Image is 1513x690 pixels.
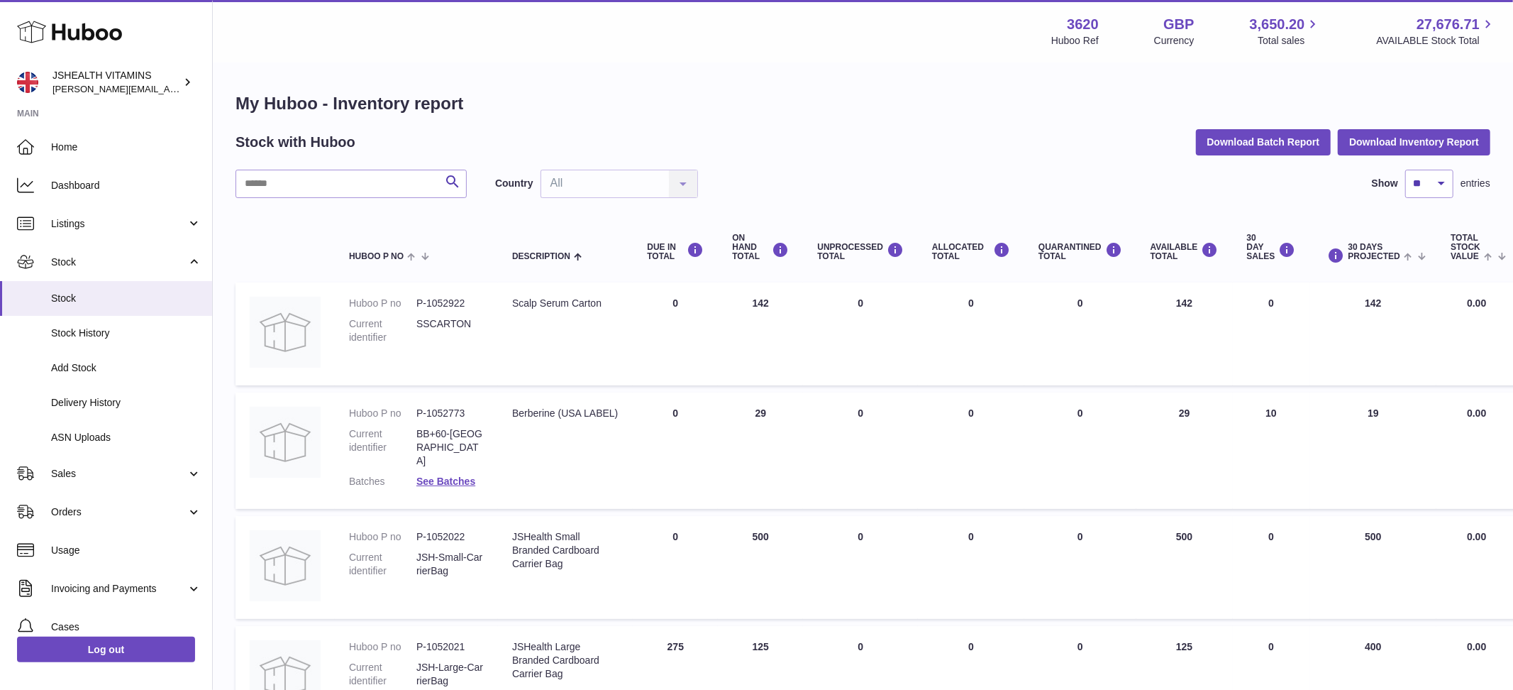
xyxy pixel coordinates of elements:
[235,133,355,152] h2: Stock with Huboo
[416,407,484,420] dd: P-1052773
[51,582,187,596] span: Invoicing and Payments
[416,530,484,544] dd: P-1052022
[1233,516,1310,619] td: 0
[250,530,321,601] img: product image
[416,661,484,688] dd: JSH-Large-CarrierBag
[732,234,789,262] div: ON HAND Total
[349,475,416,488] dt: Batches
[1136,283,1233,385] td: 142
[349,551,416,578] dt: Current identifier
[1154,34,1195,48] div: Currency
[1310,393,1437,509] td: 19
[1467,641,1486,652] span: 0.00
[932,242,1010,261] div: ALLOCATED Total
[803,393,918,509] td: 0
[51,431,201,444] span: ASN Uploads
[1136,393,1233,509] td: 29
[1077,297,1083,309] span: 0
[1077,531,1083,542] span: 0
[1467,297,1486,309] span: 0.00
[1067,15,1099,34] strong: 3620
[803,516,918,619] td: 0
[1163,15,1194,34] strong: GBP
[1051,34,1099,48] div: Huboo Ref
[718,516,803,619] td: 500
[1250,15,1321,48] a: 3,650.20 Total sales
[1348,243,1400,261] span: 30 DAYS PROJECTED
[51,141,201,154] span: Home
[817,242,904,261] div: UNPROCESSED Total
[51,361,201,375] span: Add Stock
[633,516,718,619] td: 0
[1077,641,1083,652] span: 0
[416,317,484,344] dd: SSCARTON
[1136,516,1233,619] td: 500
[1233,393,1310,509] td: 10
[1376,15,1496,48] a: 27,676.71 AVAILABLE Stock Total
[1196,129,1331,155] button: Download Batch Report
[349,427,416,468] dt: Current identifier
[1376,34,1496,48] span: AVAILABLE Stock Total
[349,297,416,310] dt: Huboo P no
[51,505,187,519] span: Orders
[17,72,38,93] img: francesca@jshealthvitamins.com
[512,530,619,571] div: JSHealth Small Branded Cardboard Carrier Bag
[17,637,195,662] a: Log out
[1451,234,1480,262] span: Total stock value
[1417,15,1480,34] span: 27,676.71
[918,283,1024,385] td: 0
[1233,283,1310,385] td: 0
[1467,531,1486,542] span: 0.00
[918,516,1024,619] td: 0
[235,92,1490,115] h1: My Huboo - Inventory report
[416,551,484,578] dd: JSH-Small-CarrierBag
[52,69,180,96] div: JSHEALTH VITAMINS
[918,393,1024,509] td: 0
[416,640,484,654] dd: P-1052021
[416,427,484,468] dd: BB+60-[GEOGRAPHIC_DATA]
[51,327,201,340] span: Stock History
[51,467,187,481] span: Sales
[512,252,570,261] span: Description
[52,83,284,94] span: [PERSON_NAME][EMAIL_ADDRESS][DOMAIN_NAME]
[51,217,187,231] span: Listings
[51,179,201,192] span: Dashboard
[51,396,201,410] span: Delivery History
[1372,177,1398,190] label: Show
[718,393,803,509] td: 29
[1338,129,1490,155] button: Download Inventory Report
[51,544,201,557] span: Usage
[51,292,201,305] span: Stock
[1461,177,1490,190] span: entries
[416,476,475,487] a: See Batches
[349,640,416,654] dt: Huboo P no
[1310,516,1437,619] td: 500
[1247,234,1296,262] div: 30 DAY SALES
[51,620,201,634] span: Cases
[512,407,619,420] div: Berberine (USA LABEL)
[1310,283,1437,385] td: 142
[512,297,619,310] div: Scalp Serum Carton
[250,297,321,368] img: product image
[647,242,704,261] div: DUE IN TOTAL
[349,407,416,420] dt: Huboo P no
[1038,242,1122,261] div: QUARANTINED Total
[512,640,619,681] div: JSHealth Large Branded Cardboard Carrier Bag
[633,393,718,509] td: 0
[803,283,918,385] td: 0
[495,177,533,190] label: Country
[1258,34,1321,48] span: Total sales
[1467,407,1486,419] span: 0.00
[416,297,484,310] dd: P-1052922
[349,661,416,688] dt: Current identifier
[349,317,416,344] dt: Current identifier
[51,256,187,269] span: Stock
[250,407,321,478] img: product image
[1077,407,1083,419] span: 0
[633,283,718,385] td: 0
[718,283,803,385] td: 142
[1151,242,1219,261] div: AVAILABLE Total
[349,252,404,261] span: Huboo P no
[349,530,416,544] dt: Huboo P no
[1250,15,1305,34] span: 3,650.20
